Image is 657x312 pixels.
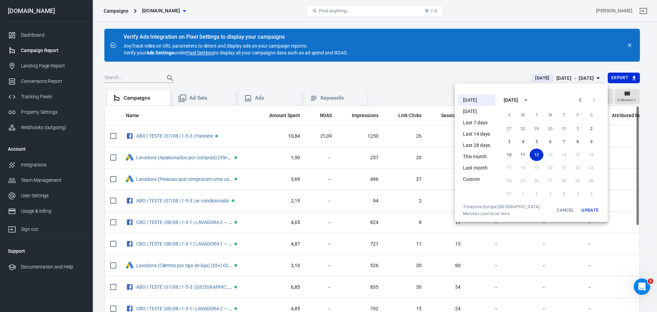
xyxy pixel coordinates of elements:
button: Previous month [574,93,587,107]
button: 29 [530,123,543,135]
span: Friday [571,108,584,122]
li: Custom [458,174,495,185]
li: Last 7 days [458,117,495,128]
button: 30 [543,123,557,135]
span: Saturday [585,108,597,122]
li: Last 28 days [458,140,495,151]
button: 6 [543,136,557,148]
button: 7 [557,136,571,148]
span: Sunday [503,108,515,122]
button: 28 [516,123,530,135]
div: Timezone: Europe/[GEOGRAPHIC_DATA] [463,204,540,210]
button: 11 [516,149,530,161]
button: Update [579,204,601,216]
button: Cancel [554,204,576,216]
div: [DATE] [504,97,518,104]
span: 1 [648,278,653,284]
li: [DATE] [458,106,495,117]
button: 9 [584,136,598,148]
span: Thursday [558,108,570,122]
span: Tuesday [530,108,543,122]
span: Monday [517,108,529,122]
button: 3 [502,136,516,148]
button: 5 [530,136,543,148]
button: 10 [502,149,516,161]
button: 8 [571,136,584,148]
button: 4 [516,136,530,148]
button: 27 [502,123,516,135]
li: Last month [458,162,495,174]
iframe: Intercom live chat [634,278,650,295]
button: calendar view is open, switch to year view [520,94,532,106]
button: 1 [571,123,584,135]
span: Wednesday [544,108,556,122]
button: 2 [584,123,598,135]
li: Last 14 days [458,128,495,140]
button: 12 [530,149,543,161]
span: Matches your local time [463,211,540,216]
button: 31 [557,123,571,135]
li: [DATE] [458,95,495,106]
li: This month [458,151,495,162]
